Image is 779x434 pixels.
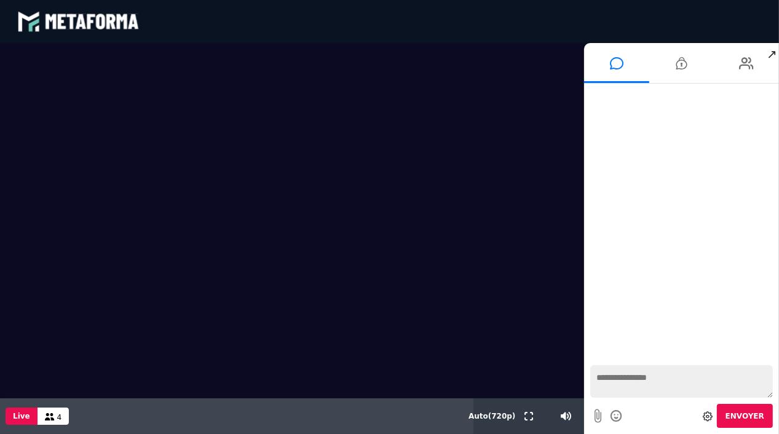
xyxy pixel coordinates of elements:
span: Envoyer [726,412,764,420]
button: Live [6,408,38,425]
button: Auto(720p) [466,398,518,434]
span: ↗ [765,43,779,65]
button: Envoyer [717,404,773,428]
span: 4 [57,413,62,422]
span: Auto ( 720 p) [469,412,515,420]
